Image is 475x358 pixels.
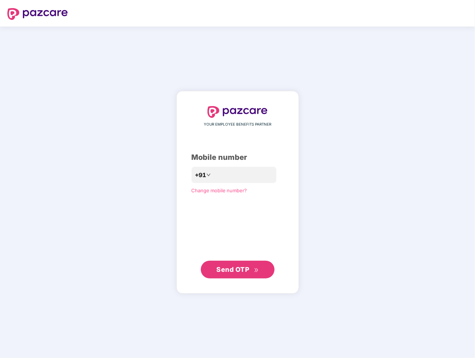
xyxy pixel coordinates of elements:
[195,171,206,180] span: +91
[204,122,271,127] span: YOUR EMPLOYEE BENEFITS PARTNER
[207,106,268,118] img: logo
[206,173,211,177] span: down
[7,8,68,20] img: logo
[192,187,247,193] a: Change mobile number?
[201,261,275,278] button: Send OTPdouble-right
[254,268,259,273] span: double-right
[192,152,284,163] div: Mobile number
[216,266,249,273] span: Send OTP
